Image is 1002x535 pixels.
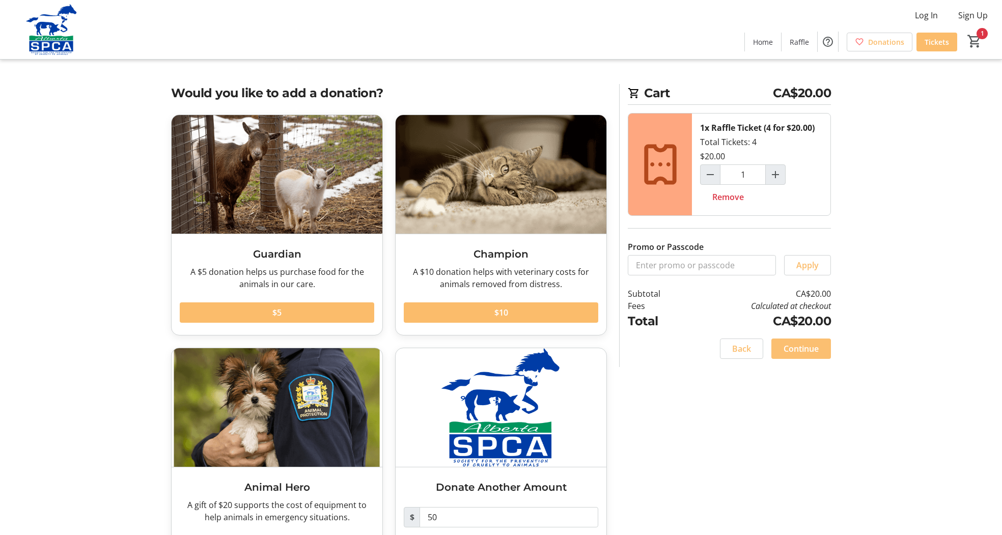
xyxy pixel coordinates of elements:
img: Guardian [172,115,382,234]
button: Remove [700,187,756,207]
button: Log In [907,7,946,23]
h2: Cart [628,84,831,105]
h3: Donate Another Amount [404,480,598,495]
img: Animal Hero [172,348,382,467]
td: Total [628,312,687,330]
td: CA$20.00 [687,312,831,330]
input: Donation Amount [420,507,598,527]
span: Home [753,37,773,47]
td: CA$20.00 [687,288,831,300]
span: Sign Up [958,9,988,21]
a: Raffle [782,33,817,51]
span: Remove [712,191,744,203]
button: Sign Up [950,7,996,23]
button: Decrement by one [701,165,720,184]
img: Alberta SPCA's Logo [6,4,97,55]
td: Calculated at checkout [687,300,831,312]
a: Donations [847,33,912,51]
h2: Would you like to add a donation? [171,84,607,102]
td: Subtotal [628,288,687,300]
span: Log In [915,9,938,21]
button: Increment by one [766,165,785,184]
button: Continue [771,339,831,359]
img: Donate Another Amount [396,348,606,467]
button: $5 [180,302,374,323]
a: Tickets [916,33,957,51]
img: Champion [396,115,606,234]
td: Fees [628,300,687,312]
input: Enter promo or passcode [628,255,776,275]
span: Continue [784,343,819,355]
span: CA$20.00 [773,84,831,102]
div: Total Tickets: 4 [692,114,830,215]
span: Tickets [925,37,949,47]
button: $10 [404,302,598,323]
span: $10 [494,306,508,319]
h3: Animal Hero [180,480,374,495]
button: Help [818,32,838,52]
span: $5 [272,306,282,319]
div: A $10 donation helps with veterinary costs for animals removed from distress. [404,266,598,290]
div: A gift of $20 supports the cost of equipment to help animals in emergency situations. [180,499,374,523]
span: Apply [796,259,819,271]
div: A $5 donation helps us purchase food for the animals in our care. [180,266,374,290]
div: $20.00 [700,150,725,162]
button: Cart [965,32,984,50]
button: Apply [784,255,831,275]
span: $ [404,507,420,527]
a: Home [745,33,781,51]
label: Promo or Passcode [628,241,704,253]
h3: Guardian [180,246,374,262]
span: Donations [868,37,904,47]
h3: Champion [404,246,598,262]
span: Raffle [790,37,809,47]
span: Back [732,343,751,355]
div: 1x Raffle Ticket (4 for $20.00) [700,122,815,134]
button: Back [720,339,763,359]
input: Raffle Ticket (4 for $20.00) Quantity [720,164,766,185]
